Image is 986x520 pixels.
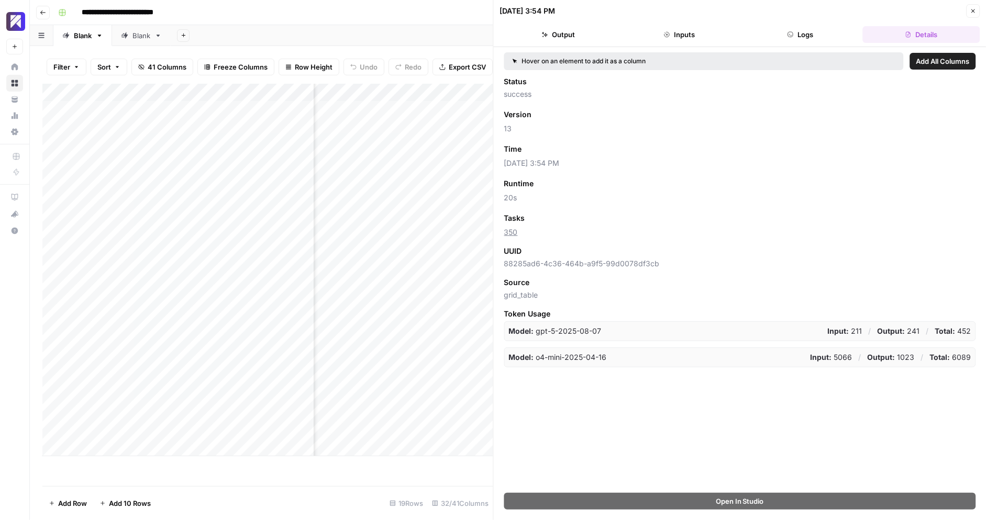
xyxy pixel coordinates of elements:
a: Browse [6,75,23,92]
span: Filter [53,62,70,72]
button: What's new? [6,206,23,222]
button: Open In Studio [504,493,976,510]
button: Logs [742,26,859,43]
p: 5066 [810,352,852,363]
p: / [858,352,861,363]
button: Sort [91,59,127,75]
a: Home [6,59,23,75]
a: 350 [504,228,518,236]
div: Blank [132,30,150,41]
div: Blank [74,30,92,41]
button: Add 10 Rows [93,495,157,512]
a: AirOps Academy [6,189,23,206]
span: success [504,89,976,99]
strong: Output: [867,353,895,361]
strong: Total: [935,326,955,335]
span: Token Usage [504,309,976,319]
span: Undo [360,62,378,72]
p: / [868,326,871,336]
span: [DATE] 3:54 PM [504,158,976,168]
button: Output [500,26,617,43]
a: Blank [53,25,112,46]
p: 211 [827,326,862,336]
p: 241 [877,326,919,336]
p: o4-mini-2025-04-16 [509,352,607,363]
button: Workspace: Overjet - Test [6,8,23,35]
span: Add 10 Rows [109,498,151,508]
a: Your Data [6,91,23,108]
span: grid_table [504,290,976,300]
button: 41 Columns [131,59,193,75]
strong: Output: [877,326,905,335]
span: Source [504,277,530,288]
div: What's new? [7,206,23,222]
button: Export CSV [433,59,493,75]
span: 13 [504,123,976,134]
button: Add Row [42,495,93,512]
button: Inputs [621,26,738,43]
button: Row Height [279,59,339,75]
a: Blank [112,25,171,46]
button: Redo [389,59,428,75]
p: 6089 [929,352,971,363]
div: [DATE] 3:54 PM [500,6,556,16]
span: Sort [97,62,111,72]
p: 1023 [867,352,914,363]
div: 19 Rows [385,495,428,512]
button: Freeze Columns [197,59,274,75]
p: gpt-5-2025-08-07 [509,326,602,336]
span: Runtime [504,178,534,189]
span: Open In Studio [716,496,764,506]
span: Redo [405,62,422,72]
div: Hover on an element to add it as a column [513,56,771,66]
p: 452 [935,326,971,336]
span: Version [504,109,532,120]
p: / [921,352,923,363]
strong: Input: [827,326,849,335]
span: Add All Columns [916,56,969,66]
span: 88285ad6-4c36-464b-a9f5-99d0078df3cb [504,258,976,269]
span: Status [504,76,527,87]
span: Export CSV [449,62,486,72]
strong: Input: [810,353,832,361]
span: Add Row [58,498,87,508]
span: Freeze Columns [214,62,268,72]
button: Add All Columns [910,53,976,70]
strong: Total: [929,353,950,361]
a: Usage [6,107,23,124]
button: Undo [344,59,384,75]
span: 20s [504,193,976,203]
span: Time [504,144,522,154]
span: Tasks [504,213,525,223]
strong: Model: [509,353,534,361]
span: Row Height [295,62,333,72]
button: Filter [47,59,86,75]
button: Details [863,26,980,43]
a: Settings [6,123,23,140]
button: Help + Support [6,222,23,239]
div: 32/41 Columns [428,495,493,512]
strong: Model: [509,326,534,335]
img: Overjet - Test Logo [6,12,25,31]
p: / [926,326,928,336]
span: UUID [504,246,522,256]
span: 41 Columns [148,62,186,72]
